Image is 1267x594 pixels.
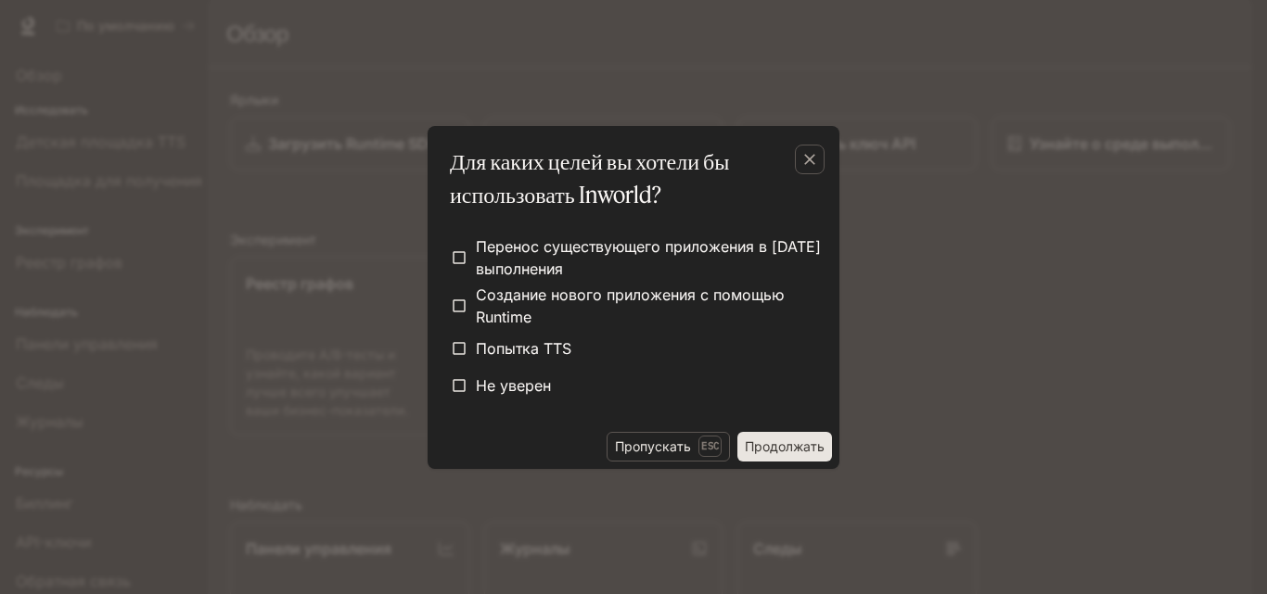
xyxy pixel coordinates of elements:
[701,439,719,452] font: Esc
[745,438,825,454] font: Продолжать
[737,432,832,461] button: Продолжать
[615,438,691,454] font: Пропускать
[476,339,571,358] font: Попытка TTS
[476,376,551,395] font: Не уверен
[476,237,821,278] font: Перенос существующего приложения в [DATE] выполнения
[450,147,729,209] font: Для каких целей вы хотели бы использовать Inworld?
[607,432,730,461] button: ПропускатьEsc
[476,285,784,326] font: Создание нового приложения с помощью Runtime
